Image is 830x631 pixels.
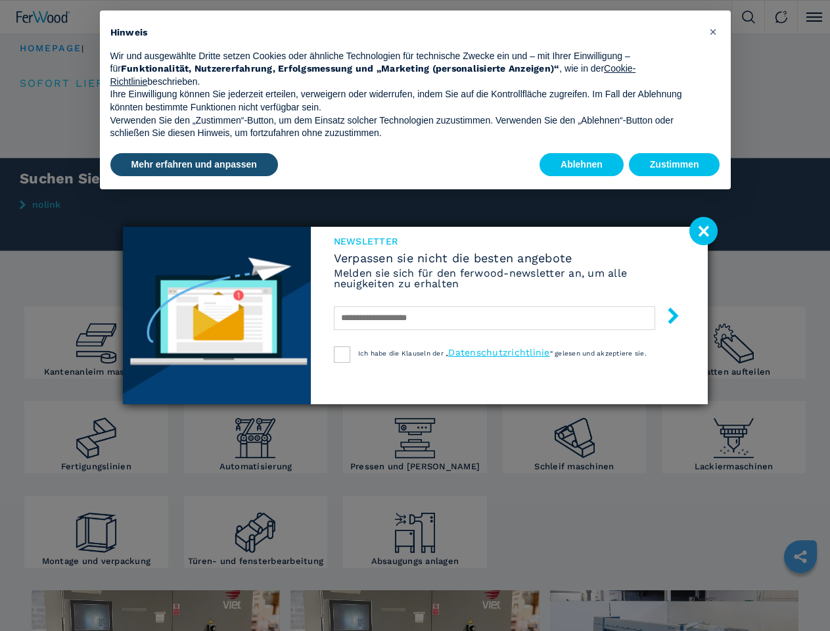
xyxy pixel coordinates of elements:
[110,26,699,39] h2: Hinweis
[123,227,311,404] img: Newsletter image
[629,153,720,177] button: Zustimmen
[334,252,685,264] span: Verpassen sie nicht die besten angebote
[703,21,724,42] button: Schließen Sie diesen Hinweis
[550,350,647,357] span: “ gelesen und akzeptiere sie.
[652,302,681,333] button: submit-button
[110,153,278,177] button: Mehr erfahren und anpassen
[110,114,699,140] p: Verwenden Sie den „Zustimmen“-Button, um dem Einsatz solcher Technologien zuzustimmen. Verwenden ...
[448,347,549,358] a: Datenschutzrichtlinie
[110,50,699,89] p: Wir und ausgewählte Dritte setzen Cookies oder ähnliche Technologien für technische Zwecke ein un...
[110,88,699,114] p: Ihre Einwilligung können Sie jederzeit erteilen, verweigern oder widerrufen, indem Sie auf die Ko...
[540,153,624,177] button: Ablehnen
[334,268,685,289] h6: Melden sie sich für den ferwood-newsletter an, um alle neuigkeiten zu erhalten
[334,237,685,246] span: Newsletter
[121,63,560,74] strong: Funktionalität, Nutzererfahrung, Erfolgsmessung und „Marketing (personalisierte Anzeigen)“
[110,63,636,87] a: Cookie-Richtlinie
[358,350,449,357] span: Ich habe die Klauseln der „
[709,24,717,39] span: ×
